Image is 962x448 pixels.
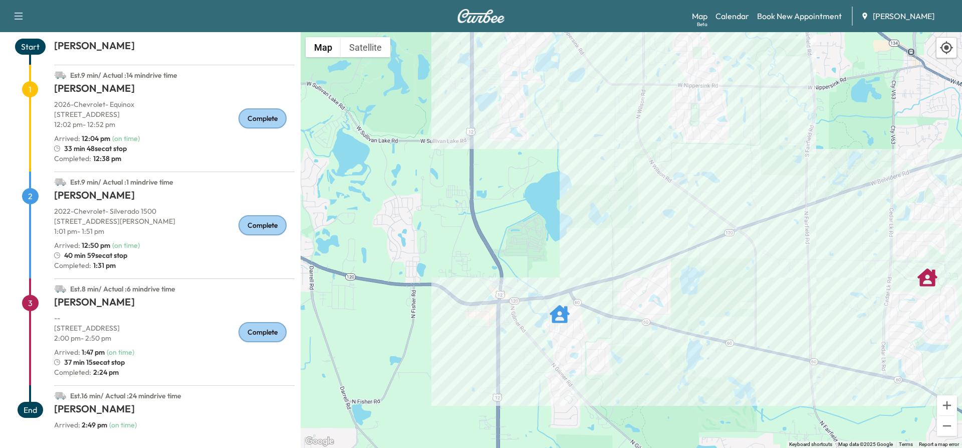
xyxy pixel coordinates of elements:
[22,188,39,204] span: 2
[54,240,110,250] p: Arrived :
[899,441,913,447] a: Terms (opens in new tab)
[54,323,295,333] p: [STREET_ADDRESS]
[54,333,295,343] p: 2:00 pm - 2:50 pm
[82,348,105,357] span: 1:47 pm
[54,226,295,236] p: 1:01 pm - 1:51 pm
[238,215,287,235] div: Complete
[70,284,175,293] span: Est. 8 min / Actual : 6 min drive time
[64,250,127,260] span: 40 min 59sec at stop
[54,99,295,109] p: 2026 - Chevrolet - Equinox
[18,402,43,418] span: End
[82,134,110,143] span: 12:04 pm
[70,178,173,187] span: Est. 9 min / Actual : 1 min drive time
[54,313,295,323] p: - -
[54,260,295,270] p: Completed:
[54,188,295,206] h1: [PERSON_NAME]
[107,348,134,357] span: ( on time )
[306,37,341,57] button: Show street map
[457,9,505,23] img: Curbee Logo
[54,216,295,226] p: [STREET_ADDRESS][PERSON_NAME]
[54,119,295,129] p: 12:02 pm - 12:52 pm
[757,10,842,22] a: Book New Appointment
[22,295,39,311] span: 3
[341,37,390,57] button: Show satellite imagery
[91,367,119,377] span: 2:24 pm
[54,420,107,430] p: Arrived :
[70,71,177,80] span: Est. 9 min / Actual : 14 min drive time
[54,81,295,99] h1: [PERSON_NAME]
[789,441,832,448] button: Keyboard shortcuts
[697,21,707,28] div: Beta
[303,435,336,448] a: Open this area in Google Maps (opens a new window)
[937,416,957,436] button: Zoom out
[303,435,336,448] img: Google
[15,39,46,55] span: Start
[238,322,287,342] div: Complete
[715,10,749,22] a: Calendar
[54,109,295,119] p: [STREET_ADDRESS]
[64,143,127,154] span: 33 min 48sec at stop
[917,262,937,282] gmp-advanced-marker: PATRICIA L PAVELL
[838,441,893,447] span: Map data ©2025 Google
[936,37,957,58] div: Recenter map
[109,420,137,429] span: ( on time )
[22,81,38,97] span: 1
[54,154,295,164] p: Completed:
[91,154,121,164] span: 12:38 pm
[70,391,181,400] span: Est. 16 min / Actual : 24 min drive time
[82,241,110,250] span: 12:50 pm
[54,39,295,57] h1: [PERSON_NAME]
[873,10,934,22] span: [PERSON_NAME]
[550,299,570,319] gmp-advanced-marker: ALEX CARRILLO
[54,206,295,216] p: 2022 - Chevrolet - Silverado 1500
[91,260,116,270] span: 1:31 pm
[64,357,125,367] span: 37 min 15sec at stop
[54,347,105,357] p: Arrived :
[54,402,295,420] h1: [PERSON_NAME]
[54,295,295,313] h1: [PERSON_NAME]
[112,241,140,250] span: ( on time )
[112,134,140,143] span: ( on time )
[54,367,295,377] p: Completed:
[692,10,707,22] a: MapBeta
[54,133,110,143] p: Arrived :
[919,441,959,447] a: Report a map error
[82,420,107,429] span: 2:49 pm
[937,395,957,415] button: Zoom in
[238,108,287,128] div: Complete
